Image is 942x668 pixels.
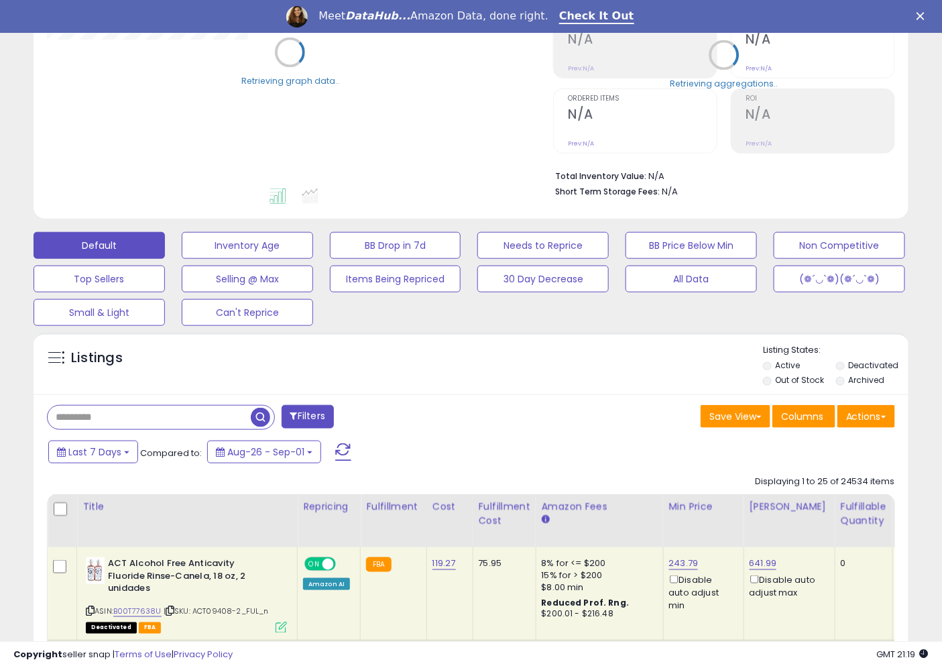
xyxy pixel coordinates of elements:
img: Profile image for Georgie [286,6,308,27]
div: Close [917,12,930,20]
div: [PERSON_NAME] [750,500,829,514]
a: Terms of Use [115,648,172,661]
div: 75.95 [479,557,526,569]
div: Disable auto adjust max [750,573,825,599]
div: Retrieving graph data.. [241,75,339,87]
a: 243.79 [669,557,699,570]
button: 30 Day Decrease [477,266,609,292]
p: Listing States: [763,344,908,357]
div: Title [82,500,292,514]
a: 119.27 [432,557,456,570]
span: Compared to: [140,447,202,459]
button: Selling @ Max [182,266,313,292]
button: Filters [282,405,334,429]
button: Aug-26 - Sep-01 [207,441,321,463]
span: 2025-09-9 21:19 GMT [877,648,929,661]
button: Small & Light [34,299,165,326]
div: Displaying 1 to 25 of 24534 items [755,476,895,488]
a: Privacy Policy [174,648,233,661]
span: Last 7 Days [68,445,121,459]
small: FBA [366,557,391,572]
label: Archived [849,374,885,386]
div: seller snap | | [13,649,233,661]
button: Columns [772,405,835,428]
span: Columns [781,410,823,423]
label: Out of Stock [776,374,825,386]
div: $8.00 min [542,581,653,594]
span: All listings that are unavailable for purchase on Amazon for any reason other than out-of-stock [86,622,137,634]
button: BB Price Below Min [626,232,757,259]
a: B00T77638U [113,606,162,617]
button: BB Drop in 7d [330,232,461,259]
button: Can't Reprice [182,299,313,326]
span: Aug-26 - Sep-01 [227,445,304,459]
a: Check It Out [559,9,634,24]
div: Cost [432,500,467,514]
button: Top Sellers [34,266,165,292]
button: All Data [626,266,757,292]
div: Retrieving aggregations.. [670,78,778,90]
div: Disable auto adjust min [669,573,733,611]
button: Last 7 Days [48,441,138,463]
a: 641.99 [750,557,777,570]
button: Items Being Repriced [330,266,461,292]
img: 41EeOs9L+7L._SL40_.jpg [86,557,105,584]
div: Meet Amazon Data, done right. [318,9,548,23]
button: Non Competitive [774,232,905,259]
div: Min Price [669,500,738,514]
span: FBA [139,622,162,634]
button: Inventory Age [182,232,313,259]
b: Reduced Prof. Rng. [542,597,630,608]
div: Amazon Fees [542,500,658,514]
button: Save View [701,405,770,428]
label: Deactivated [849,359,899,371]
div: 15% for > $200 [542,569,653,581]
div: Repricing [303,500,355,514]
div: $200.01 - $216.48 [542,608,653,620]
div: Amazon AI [303,578,350,590]
button: Needs to Reprice [477,232,609,259]
div: Fulfillment Cost [479,500,530,528]
div: 0 [841,557,882,569]
span: ON [306,559,322,570]
span: OFF [334,559,355,570]
div: Fulfillable Quantity [841,500,887,528]
div: Fulfillment [366,500,420,514]
b: ACT Alcohol Free Anticavity Fluoride Rinse-Canela, 18 oz, 2 unidades [108,557,271,598]
button: (❁´◡`❁)(❁´◡`❁) [774,266,905,292]
i: DataHub... [345,9,410,22]
button: Actions [837,405,895,428]
h5: Listings [71,349,123,368]
div: 8% for <= $200 [542,557,653,569]
small: Amazon Fees. [542,514,550,526]
span: | SKU: ACT09408-2_FUL_n [164,606,269,616]
button: Default [34,232,165,259]
strong: Copyright [13,648,62,661]
label: Active [776,359,801,371]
